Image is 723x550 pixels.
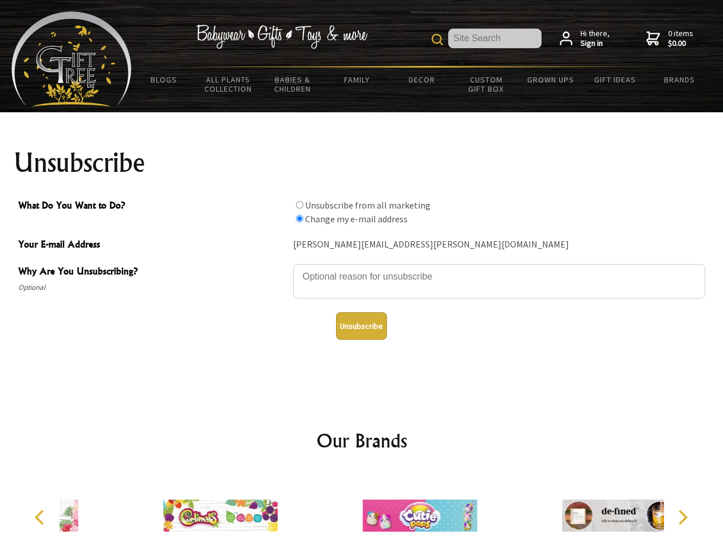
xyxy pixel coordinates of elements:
[11,11,132,107] img: Babyware - Gifts - Toys and more...
[670,505,695,530] button: Next
[583,68,647,92] a: Gift Ideas
[646,29,693,49] a: 0 items$0.00
[296,215,303,222] input: What Do You Want to Do?
[29,505,54,530] button: Previous
[293,236,705,254] div: [PERSON_NAME][EMAIL_ADDRESS][PERSON_NAME][DOMAIN_NAME]
[389,68,454,92] a: Decor
[14,149,710,176] h1: Unsubscribe
[305,213,408,225] label: Change my e-mail address
[518,68,583,92] a: Grown Ups
[132,68,196,92] a: BLOGS
[18,264,287,281] span: Why Are You Unsubscribing?
[305,199,430,211] label: Unsubscribe from all marketing
[560,29,610,49] a: Hi there,Sign in
[196,68,261,101] a: All Plants Collection
[18,237,287,254] span: Your E-mail Address
[18,281,287,294] span: Optional
[296,201,303,209] input: What Do You Want to Do?
[580,29,610,49] span: Hi there,
[196,25,368,49] img: Babywear - Gifts - Toys & more
[336,312,387,340] button: Unsubscribe
[668,28,693,49] span: 0 items
[580,38,610,49] strong: Sign in
[23,427,701,454] h2: Our Brands
[325,68,390,92] a: Family
[432,34,443,45] img: product search
[293,264,705,298] textarea: Why Are You Unsubscribing?
[448,29,542,48] input: Site Search
[454,68,519,101] a: Custom Gift Box
[18,198,287,215] span: What Do You Want to Do?
[647,68,712,92] a: Brands
[668,38,693,49] strong: $0.00
[260,68,325,101] a: Babies & Children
